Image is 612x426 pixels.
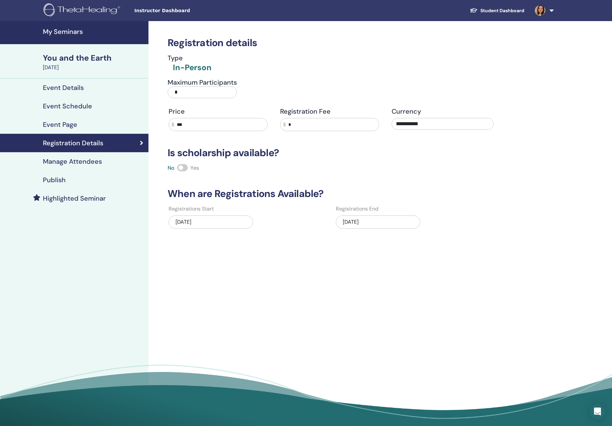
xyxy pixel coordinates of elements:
h4: Registration Details [43,139,103,147]
label: Registrations End [336,205,378,213]
h3: Is scholarship available? [164,147,499,159]
h4: Currency [392,107,493,115]
div: [DATE] [336,215,420,229]
span: $ [172,121,174,128]
span: $ [283,121,286,128]
input: Maximum Participants [168,86,237,98]
h4: Manage Attendees [43,157,102,165]
img: logo.png [44,3,122,18]
h4: Highlighted Seminar [43,194,106,202]
img: default.jpg [535,5,545,16]
span: No [168,164,175,171]
div: [DATE] [43,64,145,71]
h4: Event Page [43,121,77,128]
div: In-Person [173,62,211,73]
a: Student Dashboard [465,5,530,17]
h4: Publish [43,176,66,184]
span: Instructor Dashboard [134,7,233,14]
h4: My Seminars [43,28,145,36]
span: Yes [190,164,199,171]
h3: Registration details [164,37,499,49]
a: You and the Earth[DATE] [39,52,148,71]
h4: Registration Fee [280,107,382,115]
h4: Type [168,54,211,62]
h4: Event Details [43,84,84,92]
label: Registrations Start [169,205,214,213]
h4: Maximum Participants [168,78,237,86]
div: Open Intercom Messenger [590,404,605,419]
img: graduation-cap-white.svg [470,8,478,13]
h4: Event Schedule [43,102,92,110]
div: [DATE] [169,215,253,229]
div: You and the Earth [43,52,145,64]
h3: When are Registrations Available? [164,188,499,200]
h4: Price [169,107,270,115]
